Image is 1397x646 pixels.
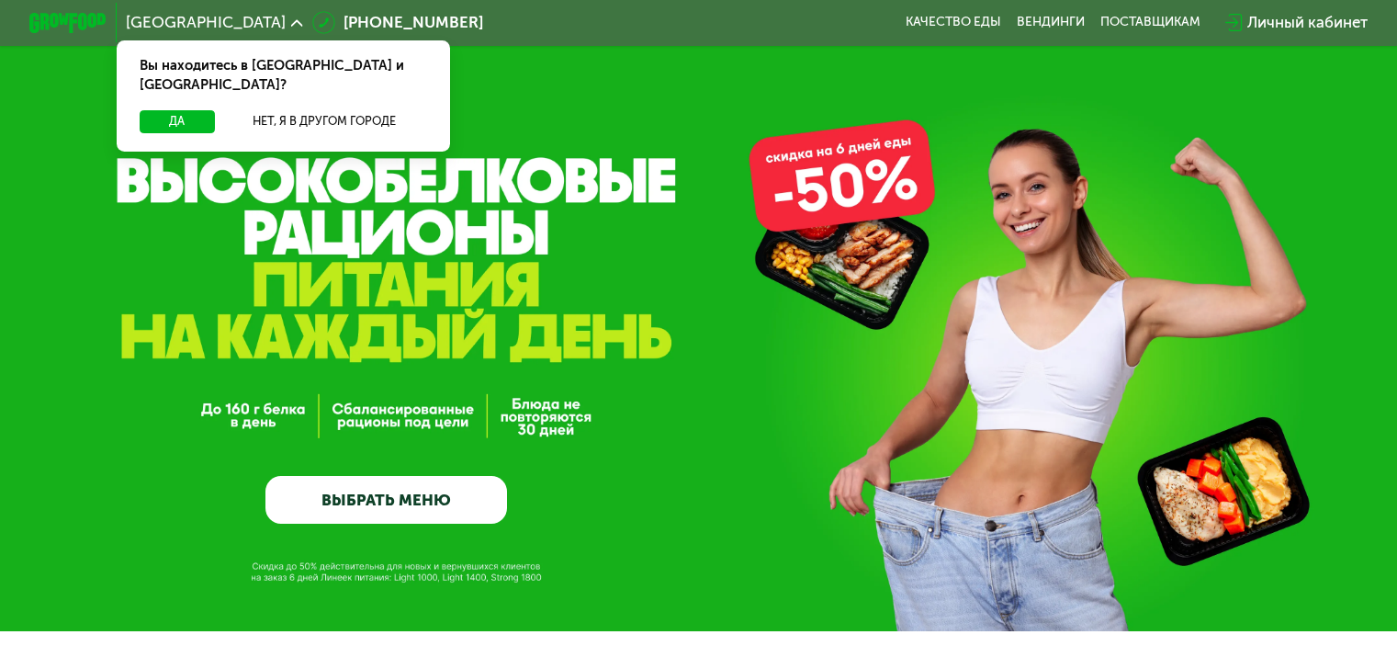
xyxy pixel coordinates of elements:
[265,476,507,525] a: ВЫБРАТЬ МЕНЮ
[1247,11,1368,34] div: Личный кабинет
[1017,15,1085,30] a: Вендинги
[1100,15,1200,30] div: поставщикам
[140,110,214,133] button: Да
[222,110,427,133] button: Нет, я в другом городе
[126,15,286,30] span: [GEOGRAPHIC_DATA]
[312,11,483,34] a: [PHONE_NUMBER]
[117,40,450,110] div: Вы находитесь в [GEOGRAPHIC_DATA] и [GEOGRAPHIC_DATA]?
[906,15,1001,30] a: Качество еды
